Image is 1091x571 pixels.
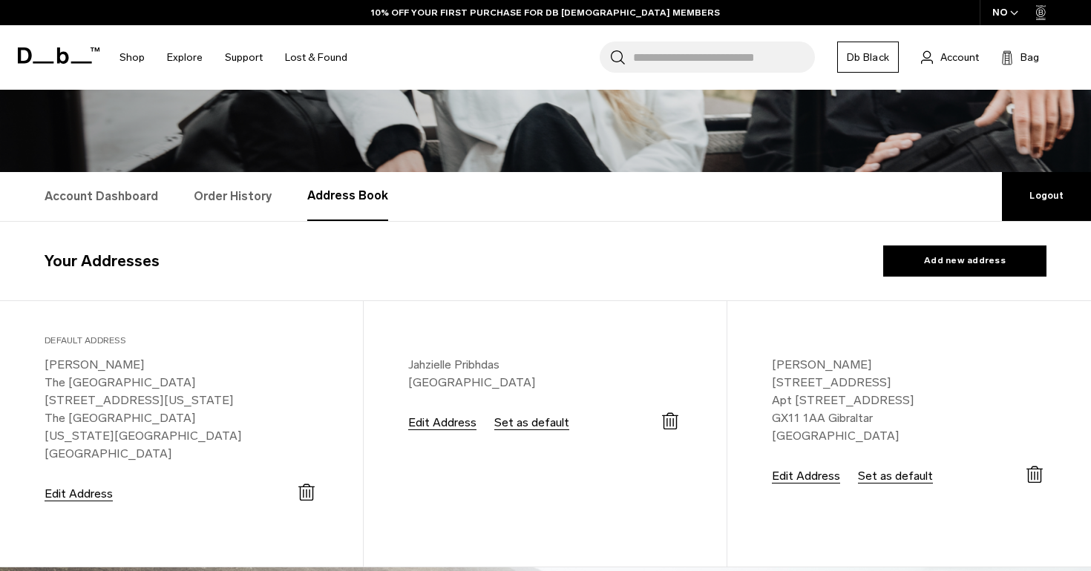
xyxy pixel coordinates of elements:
[119,31,145,84] a: Shop
[371,6,720,19] a: 10% OFF YOUR FIRST PURCHASE FOR DB [DEMOGRAPHIC_DATA] MEMBERS
[883,245,1046,277] button: Add new address
[1001,48,1039,66] button: Bag
[45,487,113,501] button: Edit Address
[772,356,1046,445] p: [PERSON_NAME] [STREET_ADDRESS] Apt [STREET_ADDRESS] GX11 1AA Gibraltar [GEOGRAPHIC_DATA]
[837,42,899,73] a: Db Black
[285,31,347,84] a: Lost & Found
[194,172,272,221] a: Order History
[1020,50,1039,65] span: Bag
[307,172,388,221] a: Address Book
[858,469,933,483] button: Set as default
[167,31,203,84] a: Explore
[940,50,979,65] span: Account
[45,356,318,463] p: [PERSON_NAME] The [GEOGRAPHIC_DATA] [STREET_ADDRESS][US_STATE] The [GEOGRAPHIC_DATA] [US_STATE][G...
[225,31,263,84] a: Support
[921,48,979,66] a: Account
[108,25,358,90] nav: Main Navigation
[772,469,840,483] button: Edit Address
[45,172,158,221] a: Account Dashboard
[494,416,569,429] button: Set as default
[408,416,476,429] button: Edit Address
[45,335,125,346] span: Default Address
[45,249,160,273] h4: Your Addresses
[1002,172,1091,221] a: Logout
[408,356,682,392] p: Jahzielle Pribhdas [GEOGRAPHIC_DATA]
